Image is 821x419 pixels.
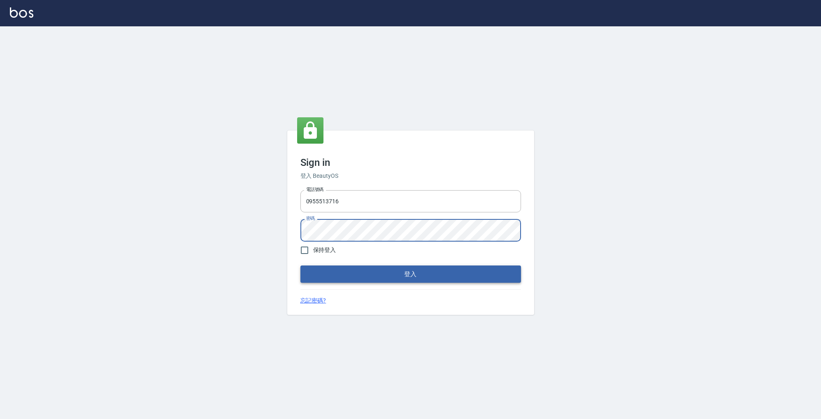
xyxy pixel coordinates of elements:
[300,157,521,168] h3: Sign in
[300,172,521,180] h6: 登入 BeautyOS
[300,265,521,283] button: 登入
[306,186,323,193] label: 電話號碼
[306,215,315,221] label: 密碼
[10,7,33,18] img: Logo
[313,246,336,254] span: 保持登入
[300,296,326,305] a: 忘記密碼?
